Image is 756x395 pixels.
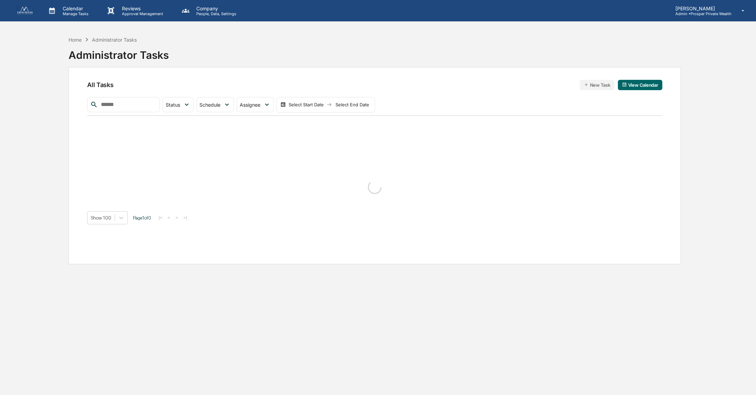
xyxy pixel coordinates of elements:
[156,215,164,221] button: |<
[92,37,137,43] div: Administrator Tasks
[622,82,627,87] img: calendar
[116,6,167,11] p: Reviews
[240,102,260,108] span: Assignee
[333,102,371,107] div: Select End Date
[327,102,332,107] img: arrow right
[116,11,167,16] p: Approval Management
[173,215,180,221] button: >
[57,11,92,16] p: Manage Tasks
[17,6,33,15] img: logo
[618,80,662,90] button: View Calendar
[670,6,732,11] p: [PERSON_NAME]
[280,102,286,107] img: calendar
[87,81,113,88] span: All Tasks
[287,102,325,107] div: Select Start Date
[69,37,82,43] div: Home
[166,215,173,221] button: <
[191,6,240,11] p: Company
[199,102,220,108] span: Schedule
[69,43,169,61] div: Administrator Tasks
[133,215,151,221] span: Page 1 of 0
[57,6,92,11] p: Calendar
[191,11,240,16] p: People, Data, Settings
[166,102,180,108] span: Status
[580,80,614,90] button: New Task
[181,215,189,221] button: >|
[670,11,732,16] p: Admin • Prosper Private Wealth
